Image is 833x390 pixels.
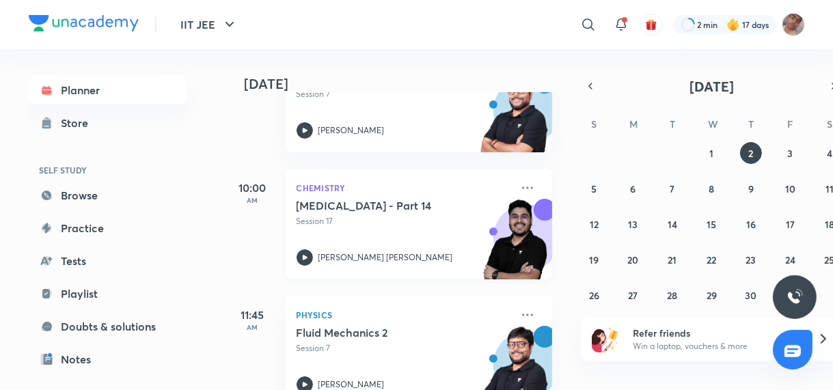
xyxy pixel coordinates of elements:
abbr: October 5, 2025 [591,182,597,195]
img: Rahul 2026 [782,13,805,36]
button: October 26, 2025 [583,284,605,306]
p: AM [226,196,280,204]
button: October 16, 2025 [740,213,762,235]
button: October 14, 2025 [661,213,683,235]
h5: Fluid Mechanics 2 [297,326,467,339]
h6: Refer friends [633,326,801,340]
p: Session 17 [297,215,511,227]
button: IIT JEE [173,11,246,38]
p: [PERSON_NAME] [318,124,385,137]
abbr: October 30, 2025 [745,289,756,302]
button: October 9, 2025 [740,178,762,199]
p: Session 7 [297,342,511,354]
a: Browse [29,182,187,209]
a: Playlist [29,280,187,307]
a: Tests [29,247,187,275]
img: referral [592,325,619,352]
abbr: October 15, 2025 [707,218,716,231]
abbr: October 21, 2025 [668,253,677,266]
img: Company Logo [29,15,139,31]
button: October 20, 2025 [623,249,644,270]
button: October 28, 2025 [661,284,683,306]
a: Store [29,109,187,137]
button: October 27, 2025 [623,284,644,306]
button: October 8, 2025 [700,178,722,199]
abbr: October 20, 2025 [628,253,639,266]
abbr: October 9, 2025 [748,182,754,195]
p: Win a laptop, vouchers & more [633,340,801,352]
button: October 12, 2025 [583,213,605,235]
a: Practice [29,214,187,242]
img: unacademy [477,199,552,293]
h5: 10:00 [226,180,280,196]
button: October 29, 2025 [700,284,722,306]
button: October 1, 2025 [700,142,722,164]
abbr: October 27, 2025 [629,289,638,302]
button: October 7, 2025 [661,178,683,199]
abbr: October 26, 2025 [589,289,599,302]
a: Notes [29,346,187,373]
button: October 2, 2025 [740,142,762,164]
h5: Hydrocarbons - Part 14 [297,199,467,212]
span: [DATE] [689,77,734,96]
p: AM [226,323,280,331]
abbr: Friday [787,117,793,130]
h6: SELF STUDY [29,158,187,182]
p: Session 7 [297,88,511,100]
abbr: October 2, 2025 [748,147,753,160]
h4: [DATE] [245,76,566,92]
abbr: October 28, 2025 [668,289,678,302]
abbr: October 4, 2025 [827,147,832,160]
abbr: October 13, 2025 [629,218,638,231]
abbr: October 17, 2025 [786,218,795,231]
abbr: October 24, 2025 [785,253,795,266]
button: October 3, 2025 [779,142,801,164]
p: Chemistry [297,180,511,196]
abbr: October 10, 2025 [785,182,795,195]
p: [PERSON_NAME] [PERSON_NAME] [318,251,453,264]
button: October 21, 2025 [661,249,683,270]
img: avatar [645,18,657,31]
abbr: October 1, 2025 [709,147,713,160]
a: Company Logo [29,15,139,35]
abbr: Wednesday [708,117,718,130]
img: ttu [787,289,803,305]
abbr: October 8, 2025 [709,182,714,195]
button: October 19, 2025 [583,249,605,270]
p: Physics [297,307,511,323]
div: Store [62,115,97,131]
abbr: October 22, 2025 [707,253,716,266]
img: streak [726,18,740,31]
button: October 6, 2025 [623,178,644,199]
abbr: Sunday [591,117,597,130]
a: Doubts & solutions [29,313,187,340]
img: unacademy [477,72,552,166]
abbr: October 14, 2025 [668,218,677,231]
button: October 24, 2025 [779,249,801,270]
abbr: Monday [630,117,638,130]
abbr: October 12, 2025 [590,218,599,231]
abbr: Thursday [748,117,754,130]
abbr: October 23, 2025 [746,253,756,266]
abbr: October 6, 2025 [631,182,636,195]
abbr: October 19, 2025 [589,253,599,266]
abbr: October 16, 2025 [746,218,756,231]
button: October 17, 2025 [779,213,801,235]
button: avatar [640,14,662,36]
button: October 15, 2025 [700,213,722,235]
button: October 22, 2025 [700,249,722,270]
button: [DATE] [600,76,824,96]
button: October 5, 2025 [583,178,605,199]
button: October 30, 2025 [740,284,762,306]
button: October 13, 2025 [623,213,644,235]
h5: 11:45 [226,307,280,323]
abbr: Tuesday [670,117,675,130]
abbr: October 3, 2025 [787,147,793,160]
a: Planner [29,76,187,104]
abbr: Saturday [827,117,832,130]
button: October 10, 2025 [779,178,801,199]
abbr: October 7, 2025 [670,182,675,195]
abbr: October 29, 2025 [707,289,717,302]
button: October 23, 2025 [740,249,762,270]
